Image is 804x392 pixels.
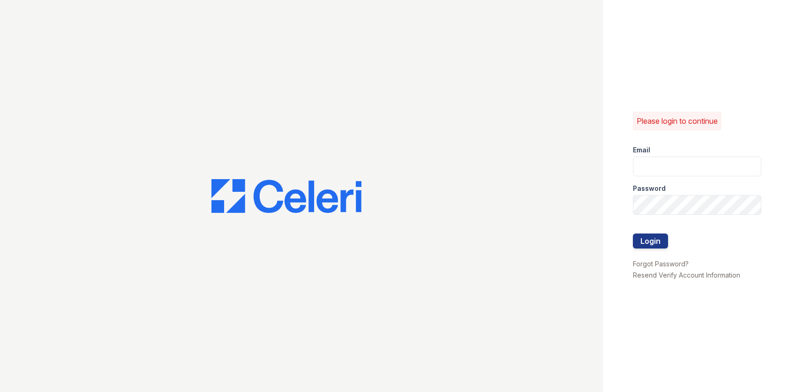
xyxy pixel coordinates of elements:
label: Password [633,184,666,193]
img: CE_Logo_Blue-a8612792a0a2168367f1c8372b55b34899dd931a85d93a1a3d3e32e68fde9ad4.png [211,179,361,213]
p: Please login to continue [637,115,718,127]
label: Email [633,145,650,155]
a: Resend Verify Account Information [633,271,740,279]
button: Login [633,234,668,249]
a: Forgot Password? [633,260,689,268]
